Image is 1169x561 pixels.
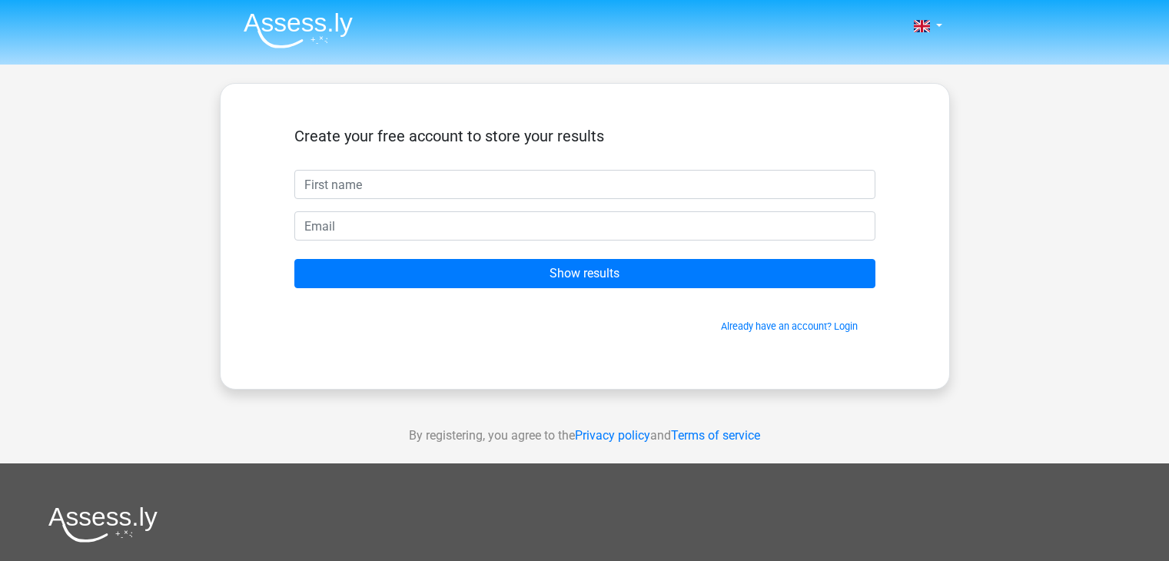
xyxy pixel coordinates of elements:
[671,428,760,443] a: Terms of service
[721,320,858,332] a: Already have an account? Login
[48,506,158,543] img: Assessly logo
[294,127,875,145] h5: Create your free account to store your results
[294,211,875,241] input: Email
[294,170,875,199] input: First name
[294,259,875,288] input: Show results
[244,12,353,48] img: Assessly
[575,428,650,443] a: Privacy policy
